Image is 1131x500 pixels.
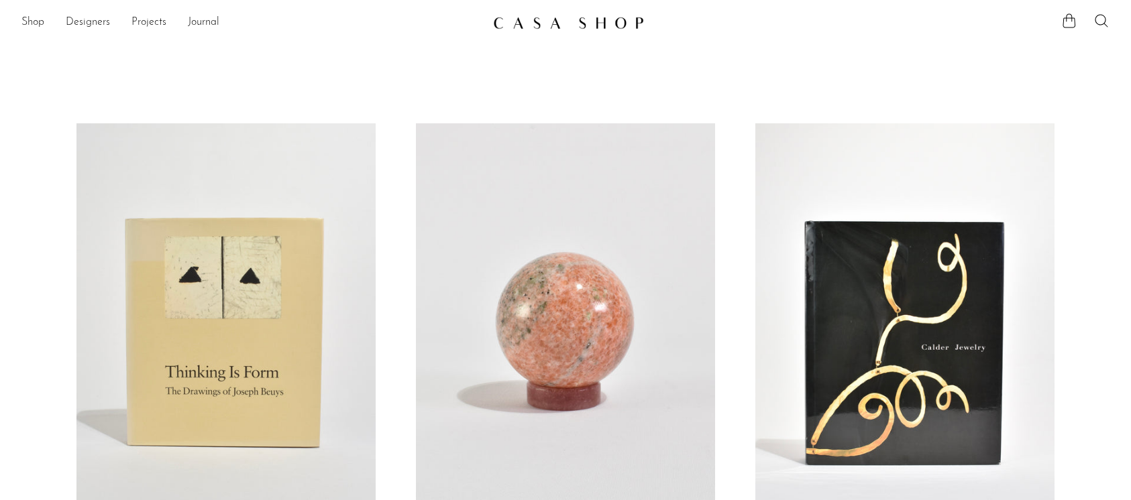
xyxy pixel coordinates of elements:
a: Designers [66,14,110,32]
a: Projects [131,14,166,32]
a: Journal [188,14,219,32]
nav: Desktop navigation [21,11,482,34]
a: Shop [21,14,44,32]
ul: NEW HEADER MENU [21,11,482,34]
